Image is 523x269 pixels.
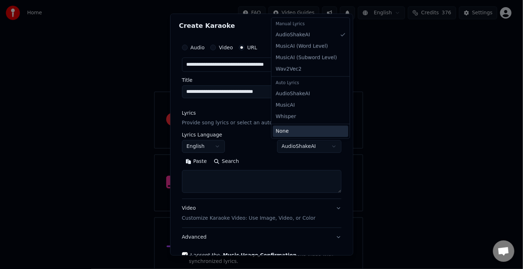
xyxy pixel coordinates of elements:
[276,54,337,61] span: MusicAI ( Subword Level )
[276,101,295,109] span: MusicAI
[276,43,328,50] span: MusicAI ( Word Level )
[273,78,348,88] div: Auto Lyrics
[276,90,310,97] span: AudioShakeAI
[276,128,289,135] span: None
[276,31,310,39] span: AudioShakeAI
[276,113,296,120] span: Whisper
[276,66,301,73] span: Wav2Vec2
[273,19,348,29] div: Manual Lyrics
